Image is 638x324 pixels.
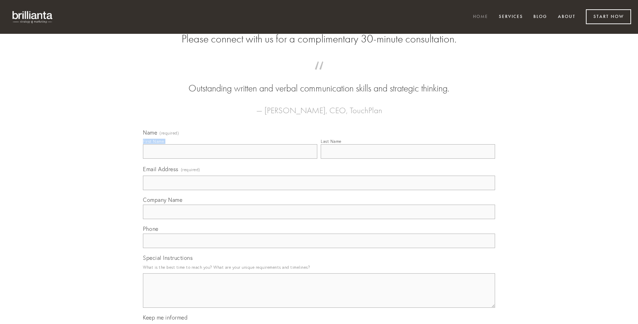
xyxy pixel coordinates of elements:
[321,139,341,144] div: Last Name
[154,68,484,82] span: “
[468,11,493,23] a: Home
[7,7,59,27] img: brillianta - research, strategy, marketing
[181,165,200,174] span: (required)
[494,11,528,23] a: Services
[143,263,495,272] p: What is the best time to reach you? What are your unique requirements and timelines?
[143,196,182,203] span: Company Name
[159,131,179,135] span: (required)
[143,32,495,46] h2: Please connect with us for a complimentary 30-minute consultation.
[143,129,157,136] span: Name
[154,95,484,117] figcaption: — [PERSON_NAME], CEO, TouchPlan
[586,9,631,24] a: Start Now
[143,225,158,232] span: Phone
[154,68,484,95] blockquote: Outstanding written and verbal communication skills and strategic thinking.
[143,166,178,173] span: Email Address
[143,139,164,144] div: First Name
[553,11,580,23] a: About
[143,314,187,321] span: Keep me informed
[143,254,193,261] span: Special Instructions
[529,11,552,23] a: Blog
